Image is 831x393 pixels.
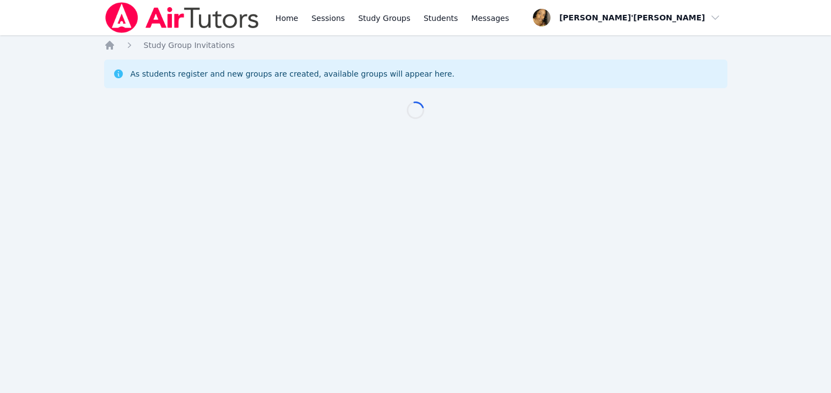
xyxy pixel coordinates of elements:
span: Messages [471,13,509,24]
nav: Breadcrumb [104,40,727,51]
img: Air Tutors [104,2,260,33]
a: Study Group Invitations [144,40,235,51]
span: Study Group Invitations [144,41,235,50]
div: As students register and new groups are created, available groups will appear here. [131,68,455,79]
